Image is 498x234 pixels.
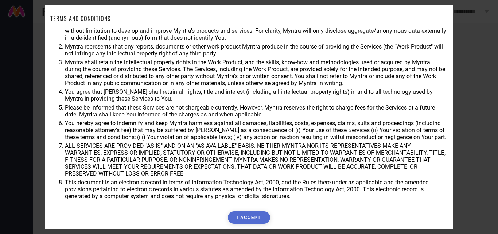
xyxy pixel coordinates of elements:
[65,88,448,102] li: You agree that [PERSON_NAME] shall retain all rights, title and interest (including all intellect...
[65,179,448,200] li: This document is an electronic record in terms of Information Technology Act, 2000, and the Rules...
[65,59,448,87] li: Myntra shall retain the intellectual property rights in the Work Product, and the skills, know-ho...
[65,20,448,41] li: You agree that Myntra may use aggregate and anonymized data for any business purpose during or af...
[228,211,270,224] button: I ACCEPT
[65,142,448,177] li: ALL SERVICES ARE PROVIDED "AS IS" AND ON AN "AS AVAILABLE" BASIS. NEITHER MYNTRA NOR ITS REPRESEN...
[50,14,111,23] h1: TERMS AND CONDITIONS
[65,43,448,57] li: Myntra represents that any reports, documents or other work product Myntra produce in the course ...
[65,104,448,118] li: Please be informed that these Services are not chargeable currently. However, Myntra reserves the...
[65,120,448,141] li: You hereby agree to indemnify and keep Myntra harmless against all damages, liabilities, costs, e...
